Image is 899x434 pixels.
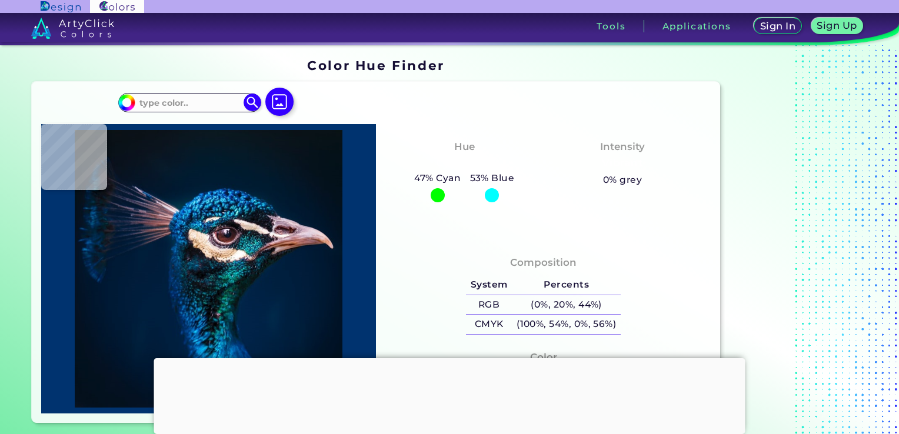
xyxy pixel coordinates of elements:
h5: Sign In [762,22,794,31]
h5: (0%, 20%, 44%) [512,295,621,315]
h4: Intensity [600,138,645,155]
h5: 0% grey [603,172,642,188]
h5: System [466,275,512,295]
h5: Percents [512,275,621,295]
h4: Hue [454,138,475,155]
h3: Vibrant [597,156,648,171]
h5: RGB [466,295,512,315]
h5: 53% Blue [465,171,519,186]
h4: Composition [510,254,577,271]
h1: Color Hue Finder [307,56,444,74]
h3: Cyan-Blue [431,156,498,171]
h3: Applications [662,22,731,31]
img: icon picture [265,88,294,116]
iframe: Advertisement [725,54,872,428]
h4: Color [530,349,557,366]
h5: (100%, 54%, 0%, 56%) [512,315,621,334]
iframe: Advertisement [154,358,745,431]
input: type color.. [135,95,244,111]
a: Sign Up [814,19,860,34]
img: icon search [244,94,261,111]
img: ArtyClick Design logo [41,1,80,12]
h3: Tools [597,22,625,31]
h5: 47% Cyan [410,171,465,186]
h5: Sign Up [819,21,855,30]
h5: CMYK [466,315,512,334]
img: img_pavlin.jpg [47,130,370,408]
img: logo_artyclick_colors_white.svg [31,18,114,39]
a: Sign In [756,19,800,34]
